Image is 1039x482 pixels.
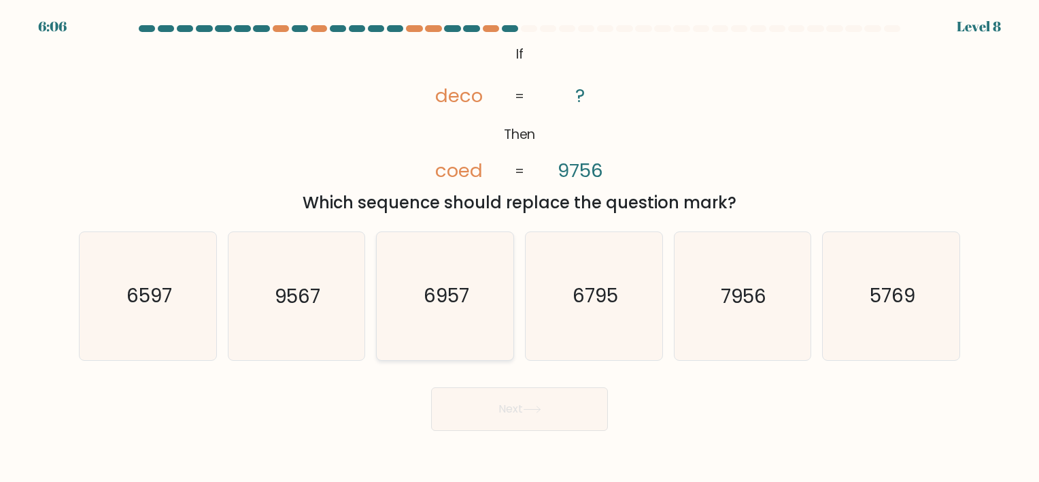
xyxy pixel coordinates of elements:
[504,125,536,144] tspan: Then
[403,41,637,185] svg: @import url('[URL][DOMAIN_NAME]);
[516,45,524,63] tspan: If
[126,283,172,310] text: 6597
[957,16,1001,37] div: Level 8
[721,283,766,310] text: 7956
[38,16,67,37] div: 6:06
[87,191,952,215] div: Which sequence should replace the question mark?
[435,83,482,110] tspan: deco
[870,283,915,310] text: 5769
[515,87,524,106] tspan: =
[576,83,585,110] tspan: ?
[431,387,608,431] button: Next
[558,158,603,184] tspan: 9756
[424,283,469,310] text: 6957
[573,283,618,310] text: 6795
[275,283,320,310] text: 9567
[515,162,524,180] tspan: =
[435,158,482,184] tspan: coed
